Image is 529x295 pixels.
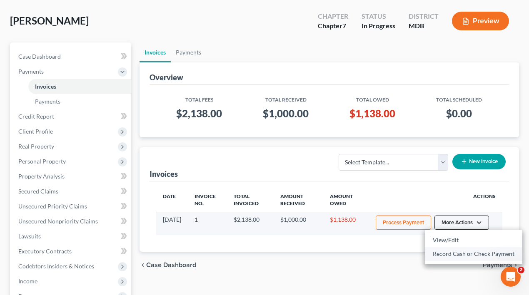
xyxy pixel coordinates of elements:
[416,92,502,104] th: Total Scheduled
[369,188,502,212] th: Actions
[422,107,496,120] h3: $0.00
[10,15,89,27] span: [PERSON_NAME]
[171,42,206,62] a: Payments
[434,216,489,230] button: More Actions
[156,92,243,104] th: Total Fees
[362,21,395,31] div: In Progress
[518,267,524,273] span: 2
[274,188,323,212] th: Amount Received
[163,107,236,120] h3: $2,138.00
[12,109,131,124] a: Credit Report
[18,218,98,225] span: Unsecured Nonpriority Claims
[18,158,66,165] span: Personal Property
[18,248,72,255] span: Executory Contracts
[18,203,87,210] span: Unsecured Priority Claims
[28,79,131,94] a: Invoices
[12,214,131,229] a: Unsecured Nonpriority Claims
[274,212,323,235] td: $1,000.00
[512,262,519,268] i: chevron_right
[342,22,346,30] span: 7
[249,107,322,120] h3: $1,000.00
[150,169,178,179] div: Invoices
[18,188,58,195] span: Secured Claims
[18,233,41,240] span: Lawsuits
[18,143,54,150] span: Real Property
[318,12,348,21] div: Chapter
[336,107,409,120] h3: $1,138.00
[35,98,60,105] span: Payments
[483,262,519,268] button: Payments chevron_right
[376,216,431,230] button: Process Payment
[18,128,53,135] span: Client Profile
[18,53,61,60] span: Case Dashboard
[150,72,183,82] div: Overview
[12,49,131,64] a: Case Dashboard
[425,247,522,261] a: Record Cash or Check Payment
[242,92,329,104] th: Total Received
[12,199,131,214] a: Unsecured Priority Claims
[12,244,131,259] a: Executory Contracts
[409,21,439,31] div: MDB
[452,12,509,30] button: Preview
[483,262,512,268] span: Payments
[501,267,521,287] iframe: Intercom live chat
[329,92,416,104] th: Total Owed
[425,233,522,247] a: View/Edit
[227,212,274,235] td: $2,138.00
[425,230,522,264] div: More Actions
[140,42,171,62] a: Invoices
[140,262,196,268] button: chevron_left Case Dashboard
[18,173,65,180] span: Property Analysis
[188,212,227,235] td: 1
[140,262,146,268] i: chevron_left
[318,21,348,31] div: Chapter
[452,154,506,169] button: New Invoice
[18,68,44,75] span: Payments
[12,229,131,244] a: Lawsuits
[35,83,56,90] span: Invoices
[12,169,131,184] a: Property Analysis
[18,263,94,270] span: Codebtors Insiders & Notices
[28,94,131,109] a: Payments
[188,188,227,212] th: Invoice No.
[156,212,188,235] td: [DATE]
[323,188,369,212] th: Amount Owed
[362,12,395,21] div: Status
[409,12,439,21] div: District
[227,188,274,212] th: Total Invoiced
[156,188,188,212] th: Date
[323,212,369,235] td: $1,138.00
[18,278,37,285] span: Income
[146,262,196,268] span: Case Dashboard
[18,113,54,120] span: Credit Report
[12,184,131,199] a: Secured Claims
